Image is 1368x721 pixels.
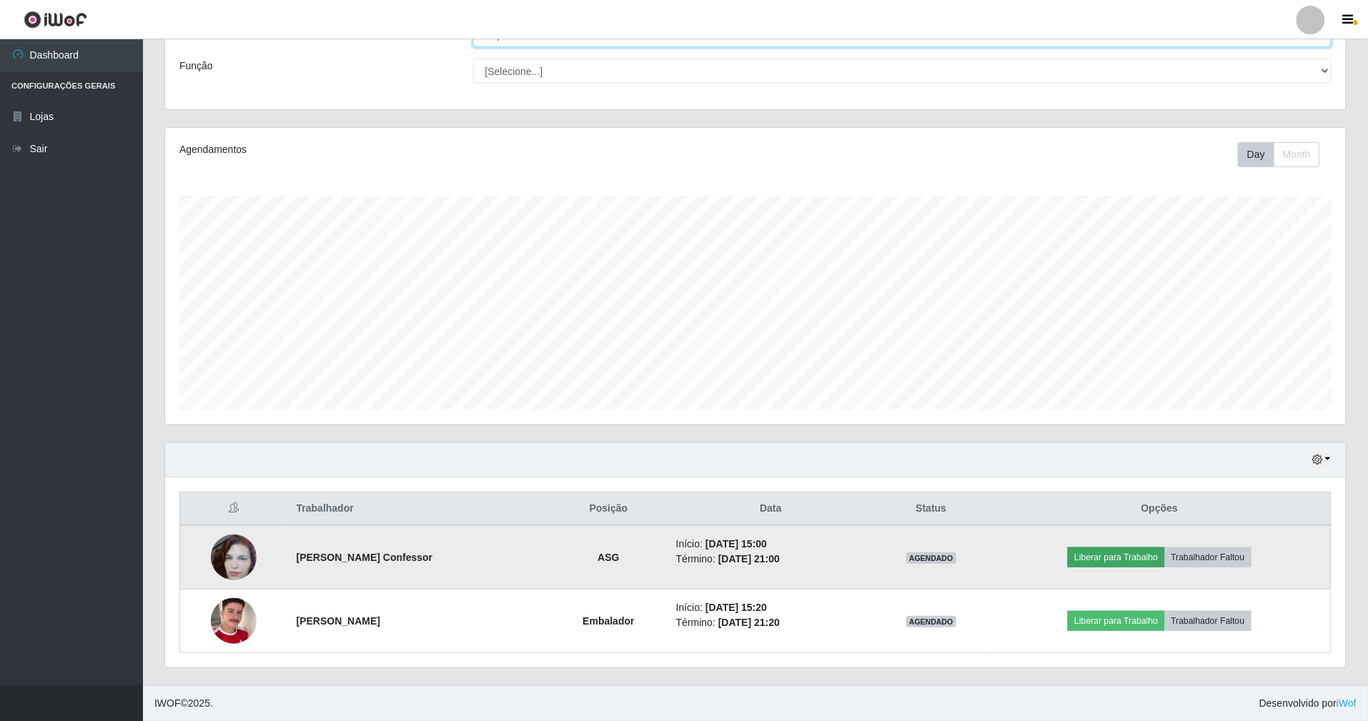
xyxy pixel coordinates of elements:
[1165,547,1251,567] button: Trabalhador Faltou
[1259,696,1357,711] span: Desenvolvido por
[179,59,213,74] label: Função
[676,552,866,567] li: Término:
[211,517,257,598] img: 1753985413727.jpeg
[24,11,87,29] img: CoreUI Logo
[1337,697,1357,709] a: iWof
[297,615,380,627] strong: [PERSON_NAME]
[179,142,647,157] div: Agendamentos
[988,492,1332,526] th: Opções
[676,615,866,630] li: Término:
[583,615,634,627] strong: Embalador
[1068,547,1164,567] button: Liberar para Trabalho
[598,552,619,563] strong: ASG
[668,492,874,526] th: Data
[676,537,866,552] li: Início:
[288,492,550,526] th: Trabalhador
[705,538,767,550] time: [DATE] 15:00
[154,697,181,709] span: IWOF
[874,492,988,526] th: Status
[1068,611,1164,631] button: Liberar para Trabalho
[1238,142,1320,167] div: First group
[154,696,213,711] span: © 2025 .
[211,580,257,662] img: 1754590327349.jpeg
[718,617,780,628] time: [DATE] 21:20
[906,552,956,564] span: AGENDADO
[1238,142,1332,167] div: Toolbar with button groups
[718,553,780,565] time: [DATE] 21:00
[906,616,956,627] span: AGENDADO
[1165,611,1251,631] button: Trabalhador Faltou
[1274,142,1320,167] button: Month
[297,552,433,563] strong: [PERSON_NAME] Confessor
[1238,142,1274,167] button: Day
[550,492,668,526] th: Posição
[705,602,767,613] time: [DATE] 15:20
[676,600,866,615] li: Início:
